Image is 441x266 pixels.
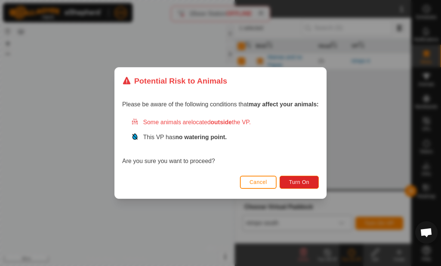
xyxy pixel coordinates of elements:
[211,119,232,125] strong: outside
[143,134,227,140] span: This VP has
[240,176,277,189] button: Cancel
[122,75,227,87] div: Potential Risk to Animals
[280,176,319,189] button: Turn On
[131,118,319,127] div: Some animals are
[122,118,319,166] div: Are you sure you want to proceed?
[250,179,267,185] span: Cancel
[175,134,227,140] strong: no watering point.
[415,221,438,244] div: Open chat
[122,101,319,107] span: Please be aware of the following conditions that
[289,179,309,185] span: Turn On
[249,101,319,107] strong: may affect your animals:
[191,119,251,125] span: located the VP.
